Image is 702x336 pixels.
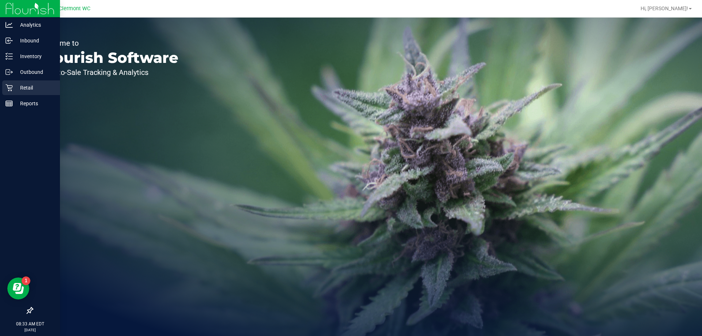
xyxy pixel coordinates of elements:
[641,5,688,11] span: Hi, [PERSON_NAME]!
[39,39,178,47] p: Welcome to
[13,36,57,45] p: Inbound
[13,99,57,108] p: Reports
[5,68,13,76] inline-svg: Outbound
[7,278,29,299] iframe: Resource center
[5,100,13,107] inline-svg: Reports
[5,53,13,60] inline-svg: Inventory
[13,20,57,29] p: Analytics
[13,52,57,61] p: Inventory
[5,37,13,44] inline-svg: Inbound
[3,327,57,333] p: [DATE]
[39,69,178,76] p: Seed-to-Sale Tracking & Analytics
[13,83,57,92] p: Retail
[13,68,57,76] p: Outbound
[3,321,57,327] p: 08:33 AM EDT
[5,21,13,29] inline-svg: Analytics
[59,5,90,12] span: Clermont WC
[5,84,13,91] inline-svg: Retail
[22,276,30,285] iframe: Resource center unread badge
[39,50,178,65] p: Flourish Software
